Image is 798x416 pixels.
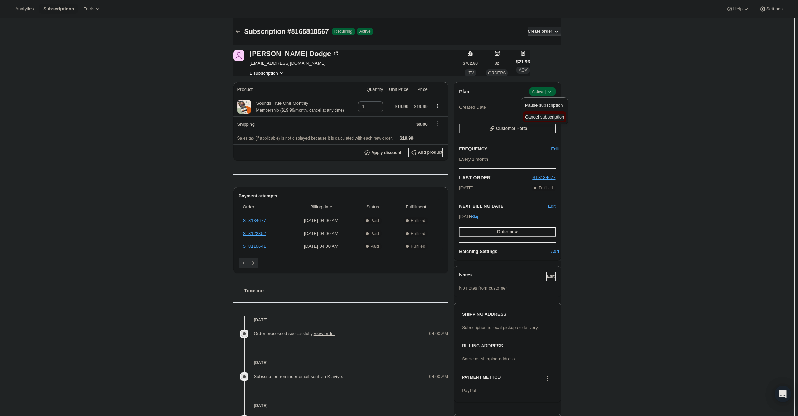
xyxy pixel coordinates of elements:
h2: NEXT BILLING DATE [459,203,548,210]
button: Next [248,258,258,268]
th: Price [410,82,429,97]
span: Active [532,88,553,95]
span: No notes from customer [459,285,507,291]
th: Order [239,199,289,215]
span: Customer Portal [496,126,528,131]
span: Add product [418,150,443,155]
button: Edit [546,272,556,281]
button: Help [722,4,753,14]
nav: Pagination [239,258,443,268]
span: Every 1 month [459,157,488,162]
span: Help [733,6,742,12]
span: Paid [371,218,379,224]
span: Fulfilled [539,185,553,191]
th: Shipping [233,116,354,132]
button: Settings [755,4,787,14]
button: Cancel subscription [523,111,566,122]
th: Product [233,82,354,97]
img: product img [237,100,251,114]
button: Add [550,246,560,257]
a: ST8110641 [243,244,266,249]
h2: Timeline [244,287,448,294]
span: Create order [528,29,552,34]
th: Quantity [354,82,385,97]
span: Pause subscription [525,103,563,108]
span: Paid [371,244,379,249]
h3: PAYMENT METHOD [462,375,501,384]
h6: Batching Settings [459,248,554,255]
div: [PERSON_NAME] Dodge [250,50,340,57]
h3: SHIPPING ADDRESS [462,311,553,318]
button: Add product [408,148,443,157]
span: Subscriptions [43,6,74,12]
span: Paid [371,231,379,236]
a: ST8134677 [532,175,555,180]
a: ST8122352 [243,231,266,236]
h2: LAST ORDER [459,174,532,181]
button: Apply discount [362,148,401,158]
span: $702.80 [463,60,478,66]
span: Same as shipping address [462,356,515,361]
button: Pause subscription [523,100,566,111]
span: Billing date [291,204,352,210]
h4: [DATE] [233,316,448,323]
span: Skip [471,213,479,220]
span: Edit [547,274,555,279]
span: 32 [495,60,499,66]
span: Apply discount [371,150,401,155]
span: 04:00 AM [429,373,448,380]
span: [DATE] · 04:00 AM [291,243,352,250]
span: LTV [467,70,474,75]
button: 32 [492,58,502,68]
span: Sales tax (if applicable) is not displayed because it is calculated with each new order. [237,136,393,141]
h2: Payment attempts [239,192,443,199]
span: Order now [497,229,518,235]
span: $19.99 [395,104,409,109]
button: Subscriptions [233,27,243,36]
button: Order now [459,227,555,237]
span: Edit [551,145,559,152]
button: ST8134677 [532,174,555,181]
h3: Notes [459,272,546,281]
button: Customer Portal [459,124,555,133]
span: Created Date [459,104,486,111]
div: Sounds True One Monthly [251,100,344,114]
span: [DATE] [459,185,473,191]
a: View order [314,331,335,336]
span: Status [356,204,389,210]
span: Tools [84,6,94,12]
span: Fulfilled [411,231,425,236]
span: Arthur Dodge [233,50,244,61]
span: Add [551,248,559,255]
span: 04:00 AM [429,330,448,337]
h4: [DATE] [233,402,448,409]
span: $0.00 [416,122,428,127]
h4: [DATE] [233,359,448,366]
span: Order processed successfully. [254,331,335,336]
button: Product actions [432,102,443,110]
button: Subscriptions [39,4,78,14]
button: Edit [550,143,560,154]
button: Edit [548,203,555,210]
span: $21.96 [516,58,530,65]
button: Shipping actions [432,120,443,127]
button: Skip [471,211,480,222]
span: | [545,89,546,94]
button: Tools [79,4,105,14]
div: Open Intercom Messenger [775,386,791,402]
th: Unit Price [385,82,410,97]
span: [DATE] · 04:00 AM [291,230,352,237]
span: $19.99 [414,104,428,109]
span: Analytics [15,6,34,12]
span: [DATE] · 04:00 AM [291,217,352,224]
span: Recurring [334,29,352,34]
span: $19.99 [400,135,414,141]
span: [EMAIL_ADDRESS][DOMAIN_NAME] [250,60,340,67]
small: Membership ($19.99/month. cancel at any time) [256,108,344,113]
span: Fulfilled [411,244,425,249]
h2: Plan [459,88,469,95]
button: $702.80 [463,58,478,68]
span: Settings [766,6,783,12]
